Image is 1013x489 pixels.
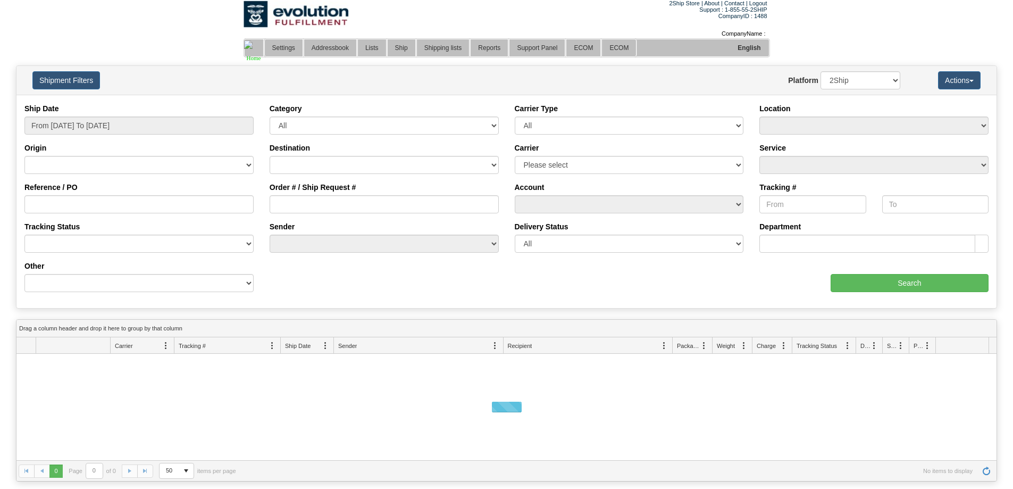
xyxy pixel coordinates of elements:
label: Location [759,103,790,114]
input: Search [831,274,989,292]
span: Tracking Status [797,342,837,351]
span: Tracking # [179,342,206,351]
a: Support Panel [509,38,566,57]
label: Platform [788,75,818,86]
label: Carrier Type [515,103,558,114]
a: Tracking Status filter column settings [840,338,856,354]
a: Refresh [978,465,994,478]
label: Order # / Ship Request # [270,182,356,193]
input: From [759,195,866,213]
span: ECOM [609,44,629,52]
a: Settings [264,38,304,57]
span: Pickup Status [914,342,923,351]
a: Recipient filter column settings [656,338,672,354]
label: Other [24,261,44,271]
td: CompanyID : 1488 [669,13,767,19]
span: Lists [365,44,379,52]
label: Delivery Status [515,221,568,232]
span: Page sizes drop down [159,463,194,479]
button: Shipment Filters [32,71,100,89]
label: Ship Date [24,103,59,114]
span: No items to display [248,468,973,474]
input: To [882,195,989,213]
a: Ship Date filter column settings [317,338,333,354]
a: Addressbook [304,38,357,57]
span: Charge [757,342,776,351]
a: Weight filter column settings [736,338,752,354]
a: Charge filter column settings [776,338,792,354]
a: Ship [387,38,416,57]
a: English [730,39,769,57]
span: Support Panel [517,44,557,52]
span: Addressbook [312,44,349,52]
span: Page 0 [49,465,63,478]
iframe: chat widget [989,190,1012,299]
img: logo1488.jpg [244,1,349,28]
label: Category [270,103,302,114]
span: items per page [159,463,236,479]
a: Tracking # filter column settings [264,338,280,354]
span: 50 [166,467,172,475]
span: Ship [395,44,408,52]
div: grid grouping header [16,320,997,337]
div: CompanyName : [722,30,766,38]
label: Service [759,143,786,153]
label: Department [759,221,801,232]
img: Home [244,40,264,67]
span: Carrier [115,342,133,351]
span: Support : 1-855-55-2SHIP [699,6,767,13]
span: Delivery Status [860,342,870,351]
label: Sender [270,221,295,232]
span: Settings [272,44,295,52]
a: Lists [357,38,387,57]
a: Packages filter column settings [696,338,712,354]
a: Shipment Issues filter column settings [893,338,909,354]
a: Carrier filter column settings [158,338,174,354]
span: Shipping lists [424,44,462,52]
a: Sender filter column settings [487,338,503,354]
label: Origin [24,143,46,153]
label: Reference / PO [24,182,78,193]
label: Carrier [515,143,539,153]
label: Tracking Status [24,221,80,232]
span: select [179,463,194,478]
button: Actions [938,71,981,89]
span: ECOM [574,44,593,52]
span: Weight [717,342,735,351]
label: Tracking # [759,182,796,193]
span: Reports [478,44,500,52]
a: Shipping lists [416,38,471,57]
span: Recipient [508,342,532,351]
a: ECOM [601,38,637,57]
span: Ship Date [285,342,311,351]
label: Destination [270,143,310,153]
span: Sender [338,342,357,351]
a: ECOM [566,38,601,57]
a: Pickup Status filter column settings [919,338,935,354]
label: Account [515,182,545,193]
span: Packages [677,342,700,351]
span: Page of 0 [69,463,116,479]
a: Reports [470,38,509,57]
span: Shipment Issues [887,342,897,351]
a: Delivery Status filter column settings [866,338,882,354]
